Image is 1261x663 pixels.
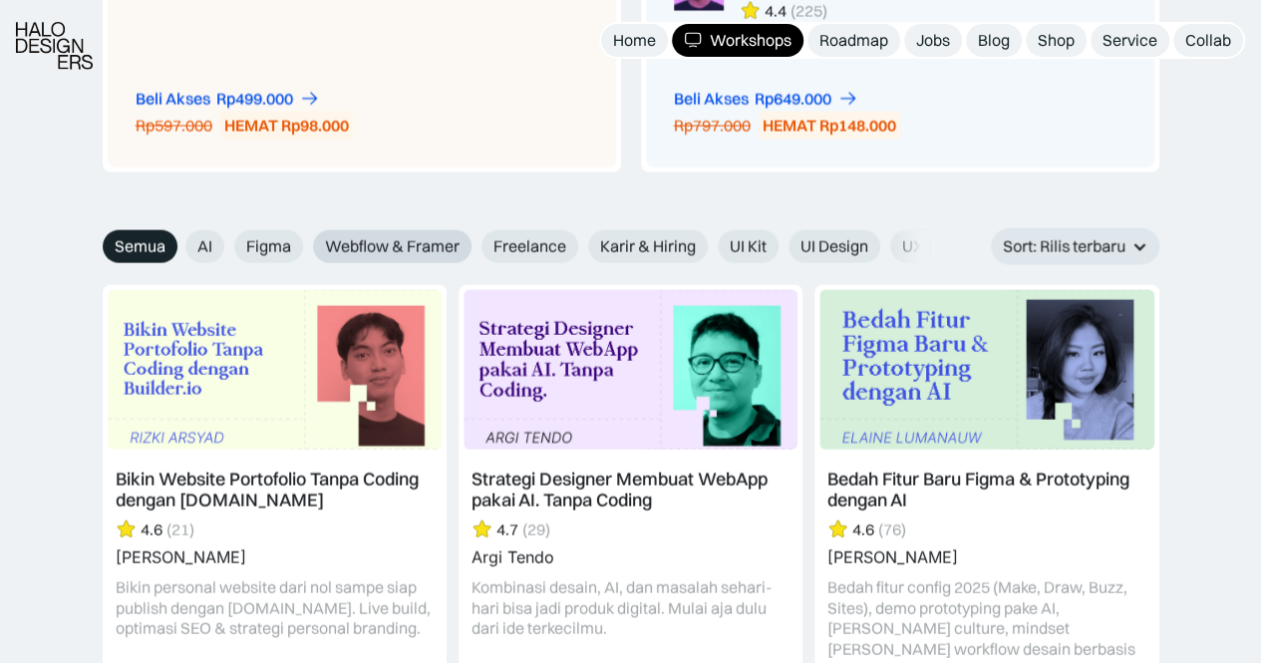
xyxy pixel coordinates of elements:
[672,24,803,57] a: Workshops
[790,1,827,22] div: (225)
[916,30,950,51] div: Jobs
[613,30,656,51] div: Home
[1103,30,1157,51] div: Service
[246,236,291,257] span: Figma
[1038,30,1075,51] div: Shop
[136,89,320,110] a: Beli AksesRp499.000
[1091,24,1169,57] a: Service
[224,116,349,137] div: HEMAT Rp98.000
[904,24,962,57] a: Jobs
[674,116,751,137] div: Rp797.000
[991,228,1159,265] div: Sort: Rilis terbaru
[1185,30,1231,51] div: Collab
[136,89,210,110] div: Beli Akses
[216,89,293,110] div: Rp499.000
[765,1,787,22] div: 4.4
[902,236,976,257] span: UX Design
[493,236,566,257] span: Freelance
[600,236,696,257] span: Karir & Hiring
[807,24,900,57] a: Roadmap
[966,24,1022,57] a: Blog
[674,89,749,110] div: Beli Akses
[136,116,212,137] div: Rp597.000
[325,236,460,257] span: Webflow & Framer
[763,116,896,137] div: HEMAT Rp148.000
[978,30,1010,51] div: Blog
[197,236,212,257] span: AI
[800,236,868,257] span: UI Design
[1003,236,1125,257] div: Sort: Rilis terbaru
[730,236,767,257] span: UI Kit
[1173,24,1243,57] a: Collab
[819,30,888,51] div: Roadmap
[755,89,831,110] div: Rp649.000
[103,230,930,263] form: Email Form
[1026,24,1087,57] a: Shop
[674,89,858,110] a: Beli AksesRp649.000
[601,24,668,57] a: Home
[710,30,791,51] div: Workshops
[115,236,165,257] span: Semua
